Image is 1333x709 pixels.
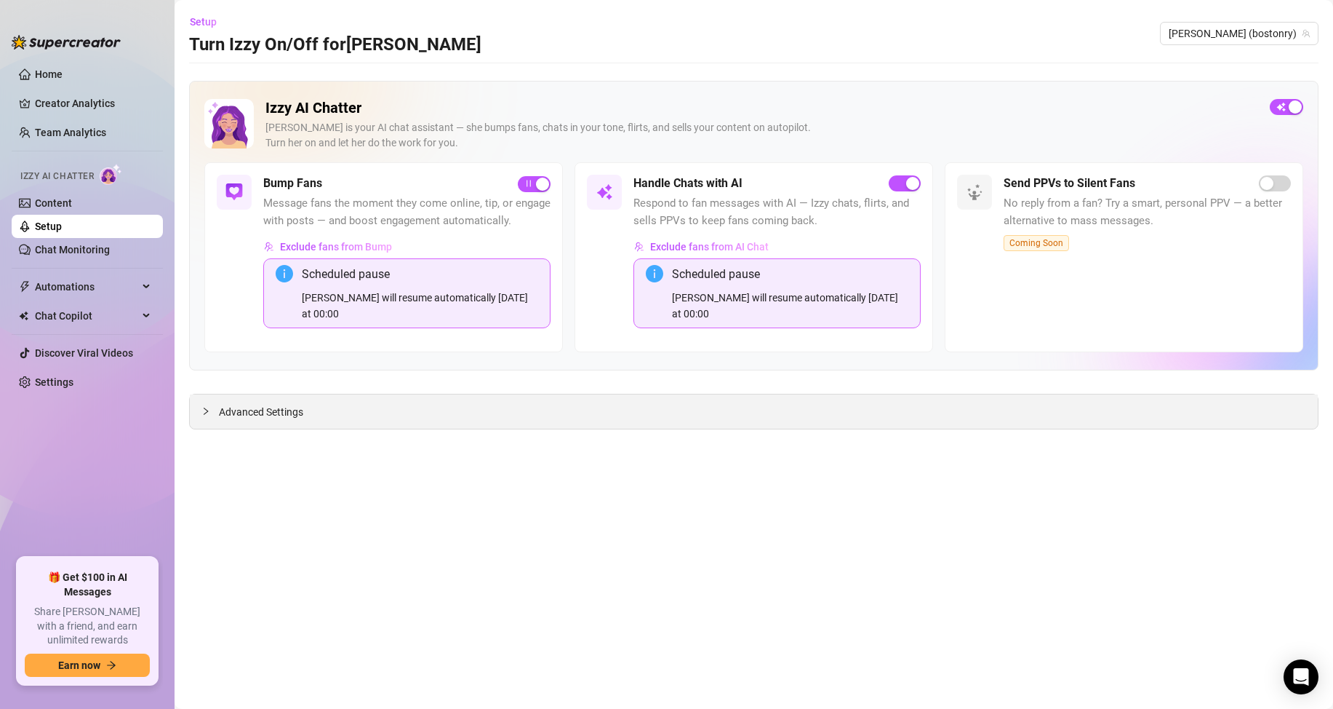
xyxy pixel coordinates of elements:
span: Automations [35,275,138,298]
a: Creator Analytics [35,92,151,115]
img: svg%3e [966,183,983,201]
img: AI Chatter [100,164,122,185]
div: [PERSON_NAME] will resume automatically [DATE] at 00:00 [672,290,908,322]
span: Advanced Settings [219,404,303,420]
div: Open Intercom Messenger [1284,660,1318,694]
img: svg%3e [264,242,274,252]
span: Earn now [58,660,100,671]
span: Chat Copilot [35,304,138,328]
span: Exclude fans from AI Chat [650,241,769,253]
img: svg%3e [225,183,243,201]
span: Ryan (bostonry) [1169,23,1310,44]
span: 🎁 Get $100 in AI Messages [25,571,150,599]
span: thunderbolt [19,281,31,293]
a: Chat Monitoring [35,244,110,256]
span: info-circle [276,265,293,282]
span: Share [PERSON_NAME] with a friend, and earn unlimited rewards [25,605,150,648]
a: Settings [35,376,73,388]
button: Exclude fans from AI Chat [633,235,769,258]
h3: Turn Izzy On/Off for [PERSON_NAME] [189,33,481,57]
h5: Handle Chats with AI [633,175,742,192]
span: team [1302,29,1310,38]
h2: Izzy AI Chatter [265,99,1258,117]
span: arrow-right [106,660,116,670]
div: [PERSON_NAME] is your AI chat assistant — she bumps fans, chats in your tone, flirts, and sells y... [265,120,1258,151]
a: Team Analytics [35,127,106,138]
span: Coming Soon [1004,235,1069,251]
button: Exclude fans from Bump [263,235,393,258]
a: Setup [35,221,62,232]
span: Respond to fan messages with AI — Izzy chats, flirts, and sells PPVs to keep fans coming back. [633,195,921,229]
img: svg%3e [634,242,644,252]
button: Earn nowarrow-right [25,654,150,677]
h5: Bump Fans [263,175,322,192]
div: collapsed [201,403,219,419]
img: Chat Copilot [19,311,28,321]
img: Izzy AI Chatter [204,99,254,148]
img: logo-BBDzfeDw.svg [12,35,121,49]
span: collapsed [201,407,210,416]
span: Izzy AI Chatter [20,170,94,183]
span: info-circle [646,265,663,282]
h5: Send PPVs to Silent Fans [1004,175,1135,192]
div: Scheduled pause [672,265,908,283]
img: svg%3e [596,183,613,201]
button: Setup [189,10,228,33]
div: Scheduled pause [302,265,538,283]
a: Content [35,197,72,209]
span: Setup [190,16,217,28]
a: Discover Viral Videos [35,347,133,359]
span: No reply from a fan? Try a smart, personal PPV — a better alternative to mass messages. [1004,195,1291,229]
span: Exclude fans from Bump [280,241,392,253]
a: Home [35,68,63,80]
div: [PERSON_NAME] will resume automatically [DATE] at 00:00 [302,290,538,322]
span: Message fans the moment they come online, tip, or engage with posts — and boost engagement automa... [263,195,551,229]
